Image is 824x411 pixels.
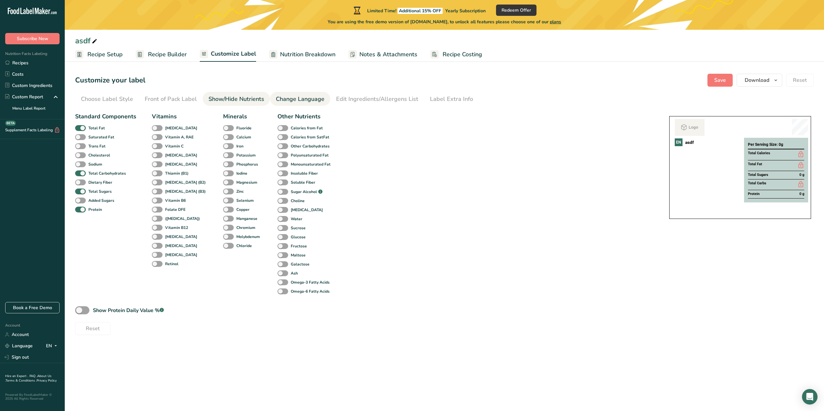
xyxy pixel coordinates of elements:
[443,50,482,59] span: Recipe Costing
[86,325,100,332] span: Reset
[165,152,197,158] b: [MEDICAL_DATA]
[291,252,306,258] b: Maltose
[291,225,306,231] b: Sucrose
[748,172,768,178] span: Total Sugars
[88,134,114,140] b: Saturated Fat
[88,198,114,203] b: Added Sugars
[236,198,254,203] b: Selenium
[5,121,16,126] div: BETA
[5,93,43,100] div: Custom Report
[88,189,112,194] b: Total Sugars
[336,95,418,103] div: Edit Ingredients/Allergens List
[93,307,164,314] div: Show Protein Daily Value %
[236,143,243,149] b: Iron
[430,95,473,103] div: Label Extra Info
[737,74,782,87] button: Download
[745,76,769,84] span: Download
[5,302,60,313] a: Book a Free Demo
[5,374,51,383] a: About Us .
[136,47,187,62] a: Recipe Builder
[165,134,194,140] b: Vitamin A, RAE
[236,134,251,140] b: Calcium
[269,47,335,62] a: Nutrition Breakdown
[5,374,28,378] a: Hire an Expert .
[359,50,417,59] span: Notes & Attachments
[165,161,197,167] b: [MEDICAL_DATA]
[211,49,256,58] span: Customize Label
[707,74,733,87] button: Save
[291,170,318,176] b: Insoluble Fiber
[550,19,561,25] span: plans
[291,243,307,249] b: Fructose
[5,33,60,44] button: Subscribe Now
[165,207,186,212] b: Folate DFE
[236,207,250,212] b: Copper
[236,152,256,158] b: Potassium
[398,8,443,14] span: Additional 15% OFF
[291,216,302,222] b: Water
[17,35,48,42] span: Subscribe Now
[236,234,260,240] b: Molybdenum
[165,143,184,149] b: Vitamin C
[748,191,760,197] span: Protein
[291,152,329,158] b: Polyunsaturated Fat
[37,378,57,383] a: Privacy Policy
[793,76,807,84] span: Reset
[348,47,417,62] a: Notes & Attachments
[236,243,252,249] b: Chloride
[88,161,102,167] b: Sodium
[88,125,105,131] b: Total Fat
[291,234,306,240] b: Glucose
[75,75,145,86] h1: Customize your label
[5,393,60,401] div: Powered By FoodLabelMaker © 2025 All Rights Reserved
[291,125,323,131] b: Calories from Fat
[502,7,531,14] span: Redeem Offer
[291,189,317,195] b: Sugar Alcohol
[165,261,178,267] b: Retinol
[236,225,255,231] b: Chromium
[165,179,206,185] b: [MEDICAL_DATA] (B2)
[29,374,37,378] a: FAQ .
[496,5,536,16] button: Redeem Offer
[276,95,324,103] div: Change Language
[165,170,188,176] b: Thiamin (B1)
[87,50,123,59] span: Recipe Setup
[209,95,264,103] div: Show/Hide Nutrients
[75,322,110,335] button: Reset
[291,270,298,276] b: Ash
[200,47,256,62] a: Customize Label
[280,50,335,59] span: Nutrition Breakdown
[291,279,330,285] b: Omega-3 Fatty Acids
[88,143,106,149] b: Trans Fat
[88,207,102,212] b: Protein
[165,189,206,194] b: [MEDICAL_DATA] (B3)
[236,170,247,176] b: Iodine
[748,151,770,159] span: Total Calories
[291,161,331,167] b: Monounsaturated Fat
[714,76,726,84] span: Save
[165,243,197,249] b: [MEDICAL_DATA]
[165,198,186,203] b: Vitamin B6
[430,47,482,62] a: Recipe Costing
[152,112,208,121] div: Vitamins
[277,112,333,121] div: Other Nutrients
[165,234,197,240] b: [MEDICAL_DATA]
[748,162,762,170] span: Total Fat
[145,95,197,103] div: Front of Pack Label
[291,198,305,204] b: Choline
[291,207,323,213] b: [MEDICAL_DATA]
[165,216,200,222] b: ([MEDICAL_DATA])
[675,138,683,146] div: EN
[46,342,60,350] div: EN
[6,378,37,383] a: Terms & Conditions .
[236,125,252,131] b: Fluoride
[328,18,561,25] span: You are using the free demo version of [DOMAIN_NAME], to unlock all features please choose one of...
[291,143,330,149] b: Other Carbohydrates
[352,6,486,14] div: Limited Time!
[291,261,310,267] b: Galactose
[685,139,694,146] span: asdf
[88,179,112,185] b: Dietary Fiber
[75,35,98,47] div: asdf
[291,134,329,140] b: Calories from SatFat
[802,389,818,405] div: Open Intercom Messenger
